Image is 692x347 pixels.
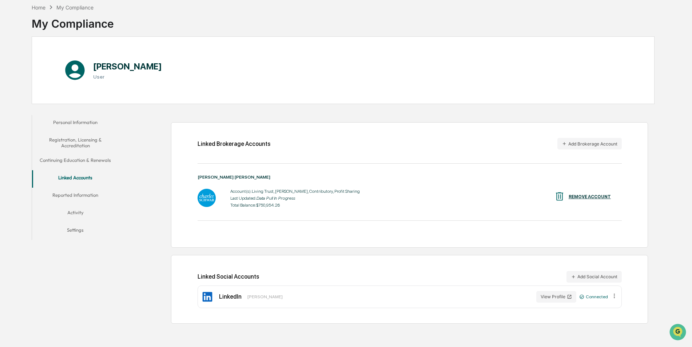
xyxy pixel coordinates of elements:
input: Clear [19,33,120,41]
span: Attestations [60,92,90,99]
div: Last Updated: [230,196,360,201]
div: Account(s): Living Trust, [PERSON_NAME], Contributory, Profit Sharing [230,189,360,194]
div: Total Balance: $750,954.26 [230,203,360,208]
div: We're available if you need us! [25,63,92,69]
button: Settings [32,223,119,240]
h3: User [93,74,162,80]
div: Start new chat [25,56,119,63]
div: Linked Social Accounts [198,271,622,283]
a: Powered byPylon [51,123,88,129]
img: 1746055101610-c473b297-6a78-478c-a979-82029cc54cd1 [7,56,20,69]
span: Data Lookup [15,105,46,113]
p: How can we help? [7,15,132,27]
a: 🔎Data Lookup [4,103,49,116]
img: Charles Schwab - Data Pull In Progress [198,189,216,207]
span: Preclearance [15,92,47,99]
div: Linked Brokerage Accounts [198,140,270,147]
a: 🖐️Preclearance [4,89,50,102]
button: View Profile [536,291,576,303]
div: Connected [579,294,608,299]
button: Add Brokerage Account [557,138,622,149]
iframe: Open customer support [669,323,688,343]
i: Data Pull In Progress [256,196,295,201]
div: My Compliance [56,4,94,11]
img: REMOVE ACCOUNT [554,191,565,202]
div: REMOVE ACCOUNT [569,194,611,199]
div: [PERSON_NAME] [247,294,283,299]
button: Activity [32,205,119,223]
div: 🖐️ [7,92,13,98]
button: Linked Accounts [32,170,119,188]
div: [PERSON_NAME] [PERSON_NAME] [198,175,622,180]
div: LinkedIn [219,293,242,300]
button: Add Social Account [566,271,622,283]
div: 🗄️ [53,92,59,98]
button: Registration, Licensing & Accreditation [32,132,119,153]
a: 🗄️Attestations [50,89,93,102]
h1: [PERSON_NAME] [93,61,162,72]
button: Continuing Education & Renewals [32,153,119,170]
button: Start new chat [124,58,132,67]
div: My Compliance [32,11,114,30]
button: Personal Information [32,115,119,132]
button: Reported Information [32,188,119,205]
div: 🔎 [7,106,13,112]
div: secondary tabs example [32,115,119,240]
span: Pylon [72,123,88,129]
div: Home [32,4,45,11]
img: LinkedIn Icon [202,291,213,303]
